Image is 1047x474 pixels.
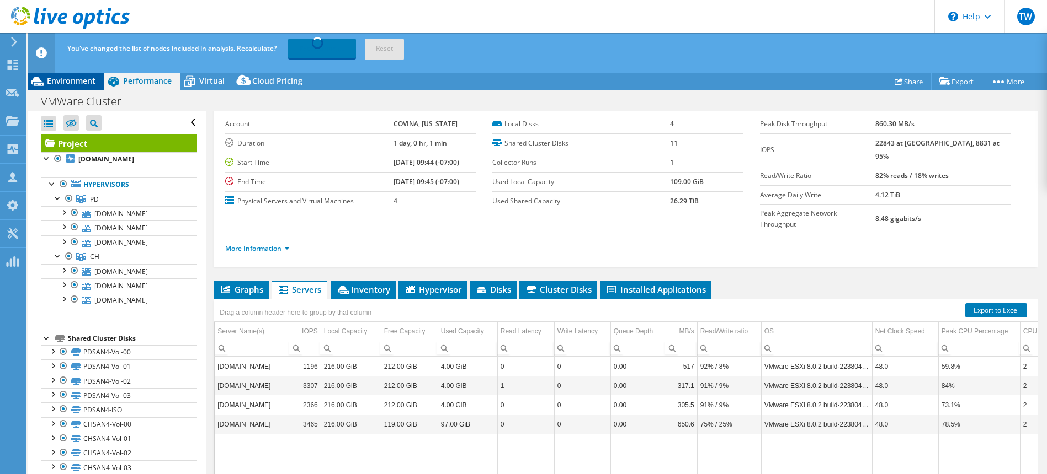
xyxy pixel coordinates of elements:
td: Column OS, Value VMware ESXi 8.0.2 build-22380479 [761,376,872,395]
b: 860.30 MB/s [875,119,915,128]
td: Column Free Capacity, Value 212.00 GiB [381,357,438,376]
label: Used Local Capacity [492,176,670,187]
a: More Information [225,244,290,253]
td: Column Server Name(s), Filter cell [215,341,290,355]
div: Free Capacity [384,325,426,338]
a: [DOMAIN_NAME] [41,235,197,250]
td: Column Local Capacity, Value 216.00 GiB [321,376,381,395]
label: Peak Disk Throughput [760,118,875,130]
td: Column OS, Value VMware ESXi 8.0.2 build-22380479 [761,357,872,376]
div: Read/Write ratio [700,325,748,338]
td: Column Read/Write ratio, Value 91% / 9% [697,395,761,414]
td: Column Write Latency, Value 0 [554,414,610,434]
a: Project [41,134,197,152]
a: [DOMAIN_NAME] [41,264,197,278]
div: MB/s [679,325,694,338]
span: Performance [123,76,172,86]
td: Column Local Capacity, Value 216.00 GiB [321,414,381,434]
a: Export to Excel [965,303,1027,317]
b: [DATE] 09:45 (-07:00) [394,177,459,186]
td: Column MB/s, Filter cell [666,341,697,355]
td: Column Server Name(s), Value chesx04.cvmaster.com [215,395,290,414]
a: [DOMAIN_NAME] [41,278,197,293]
b: 109.00 GiB [670,177,704,186]
td: Local Capacity Column [321,322,381,341]
td: Read Latency Column [497,322,554,341]
td: Used Capacity Column [438,322,497,341]
svg: \n [948,12,958,21]
td: Column Peak CPU Percentage, Value 78.5% [938,414,1020,434]
b: COVINA, [US_STATE] [394,119,458,128]
td: Column Read Latency, Value 0 [497,414,554,434]
td: Column OS, Filter cell [761,341,872,355]
label: Average Daily Write [760,190,875,201]
td: Column Net Clock Speed, Value 48.0 [872,414,938,434]
td: Column Used Capacity, Value 4.00 GiB [438,357,497,376]
b: 4 [394,196,397,206]
b: 4 [670,119,674,128]
div: Used Capacity [441,325,484,338]
td: MB/s Column [666,322,697,341]
td: Column Local Capacity, Value 216.00 GiB [321,357,381,376]
td: Column Queue Depth, Value 0.00 [610,395,666,414]
span: Installed Applications [605,284,706,295]
label: Collector Runs [492,157,670,168]
td: Column Local Capacity, Value 216.00 GiB [321,395,381,414]
td: Column Queue Depth, Value 0.00 [610,357,666,376]
label: Start Time [225,157,394,168]
b: 11 [670,138,678,148]
b: 1 day, 0 hr, 1 min [394,138,447,148]
td: Column Net Clock Speed, Value 48.0 [872,395,938,414]
b: 4.12 TiB [875,190,900,200]
div: Shared Cluster Disks [68,332,197,345]
td: Column Used Capacity, Value 4.00 GiB [438,395,497,414]
label: Peak Aggregate Network Throughput [760,208,875,230]
label: End Time [225,176,394,187]
a: [DOMAIN_NAME] [41,152,197,166]
td: Column IOPS, Value 1196 [290,357,321,376]
label: Read/Write Ratio [760,170,875,181]
td: Column Server Name(s), Value chesx03.cvmaster.com [215,414,290,434]
label: Used Shared Capacity [492,196,670,207]
td: Column Used Capacity, Value 4.00 GiB [438,376,497,395]
td: Column Free Capacity, Value 212.00 GiB [381,376,438,395]
td: Column Free Capacity, Value 212.00 GiB [381,395,438,414]
td: Column Read/Write ratio, Filter cell [697,341,761,355]
td: Column IOPS, Value 3307 [290,376,321,395]
b: 82% reads / 18% writes [875,171,949,180]
b: [DOMAIN_NAME] [78,154,134,164]
a: More [982,73,1033,90]
td: Column Read/Write ratio, Value 92% / 8% [697,357,761,376]
td: Column IOPS, Filter cell [290,341,321,355]
a: Share [886,73,932,90]
td: Column Read Latency, Value 1 [497,376,554,395]
td: Column OS, Value VMware ESXi 8.0.2 build-22380479 [761,414,872,434]
a: CH [41,250,197,264]
span: Servers [277,284,321,295]
div: Drag a column header here to group by that column [217,305,374,320]
td: Column IOPS, Value 3465 [290,414,321,434]
td: Column Read Latency, Filter cell [497,341,554,355]
a: PDSAN4-Vol-03 [41,388,197,402]
a: Hypervisors [41,177,197,192]
td: Column Server Name(s), Value pdesx03.cvmaster.com [215,376,290,395]
td: Column Write Latency, Value 0 [554,357,610,376]
label: Physical Servers and Virtual Machines [225,196,394,207]
span: Hypervisor [404,284,461,295]
div: Read Latency [501,325,541,338]
span: You've changed the list of nodes included in analysis. Recalculate? [67,44,277,53]
td: Column Peak CPU Percentage, Value 73.1% [938,395,1020,414]
td: Write Latency Column [554,322,610,341]
td: Column MB/s, Value 317.1 [666,376,697,395]
a: [DOMAIN_NAME] [41,293,197,307]
a: PDSAN4-ISO [41,402,197,417]
td: Free Capacity Column [381,322,438,341]
td: Column Free Capacity, Filter cell [381,341,438,355]
td: Column Write Latency, Value 0 [554,395,610,414]
td: Queue Depth Column [610,322,666,341]
td: Column Used Capacity, Filter cell [438,341,497,355]
div: Write Latency [557,325,598,338]
td: Column Free Capacity, Value 119.00 GiB [381,414,438,434]
b: [DATE] 09:44 (-07:00) [394,158,459,167]
a: Recalculating... [288,39,356,58]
